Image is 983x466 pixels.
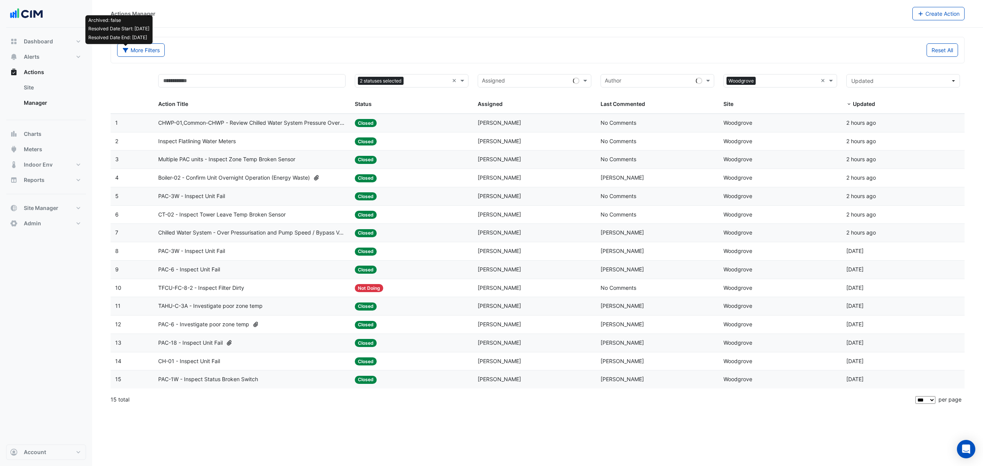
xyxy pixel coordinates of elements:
span: Woodgrove [723,266,752,273]
span: [PERSON_NAME] [601,358,644,364]
span: [PERSON_NAME] [478,229,521,236]
span: 2024-10-30T08:03:32.159 [846,358,864,364]
span: 2 [115,138,118,144]
span: 10 [115,284,121,291]
app-icon: Actions [10,68,18,76]
span: PAC-6 - Investigate poor zone temp [158,320,249,329]
span: No Comments [601,211,636,218]
span: Account [24,448,46,456]
span: 5 [115,193,119,199]
span: [PERSON_NAME] [478,376,521,382]
button: Site Manager [6,200,86,216]
span: Chilled Water System - Over Pressurisation and Pump Speed / Bypass Valve Control Review [158,228,346,237]
span: Closed [355,137,377,145]
span: 2025-08-15T15:35:39.444 [846,211,876,218]
span: Assigned [478,101,503,107]
span: Closed [355,339,377,347]
div: Actions [6,80,86,114]
span: Indoor Env [24,161,53,169]
span: Clear [821,76,827,85]
span: 2025-08-15T15:36:27.847 [846,138,876,144]
span: Reports [24,176,45,184]
span: [PERSON_NAME] [601,229,644,236]
button: Charts [6,126,86,142]
span: Updated [851,78,874,84]
button: Dashboard [6,34,86,49]
span: Closed [355,357,377,365]
span: Woodgrove [723,211,752,218]
span: No Comments [601,156,636,162]
span: [PERSON_NAME] [478,358,521,364]
button: Reports [6,172,86,188]
span: TAHU-C-3A - Investigate poor zone temp [158,302,263,311]
span: 2 statuses selected [358,77,404,85]
span: Woodgrove [723,174,752,181]
span: 9 [115,266,119,273]
button: Meters [6,142,86,157]
span: [PERSON_NAME] [478,156,521,162]
span: Closed [355,248,377,256]
app-icon: Reports [10,176,18,184]
span: Last Commented [601,101,645,107]
span: Woodgrove [723,376,752,382]
span: Closed [355,119,377,127]
span: 2025-08-15T15:38:05.473 [846,119,876,126]
a: Manager [18,95,86,111]
span: Woodgrove [723,156,752,162]
span: [PERSON_NAME] [478,119,521,126]
button: Archived: falseResolved Date Start: [DATE]Resolved Date End: [DATE] More Filters [117,43,165,57]
span: Charts [24,130,41,138]
span: [PERSON_NAME] [601,321,644,327]
span: 2025-08-15T15:35:43.117 [846,193,876,199]
p: Archived: false [88,17,149,24]
span: Woodgrove [723,119,752,126]
span: Admin [24,220,41,227]
div: Open Intercom Messenger [957,440,975,458]
span: Woodgrove [723,321,752,327]
span: Woodgrove [726,77,756,85]
button: Admin [6,216,86,231]
span: PAC-3W - Inspect Unit Fail [158,247,225,256]
span: Closed [355,211,377,219]
span: Woodgrove [723,358,752,364]
span: 4 [115,174,119,181]
span: Woodgrove [723,302,752,309]
span: [PERSON_NAME] [478,284,521,291]
span: [PERSON_NAME] [601,266,644,273]
span: [PERSON_NAME] [478,302,521,309]
div: 15 total [111,390,914,409]
span: Closed [355,266,377,274]
span: 13 [115,339,121,346]
span: [PERSON_NAME] [478,248,521,254]
span: Status [355,101,372,107]
p: Resolved Date End: [DATE] [88,34,149,41]
span: Closed [355,302,377,311]
app-icon: Admin [10,220,18,227]
span: 2024-10-30T13:05:18.341 [846,321,864,327]
button: Alerts [6,49,86,64]
span: Woodgrove [723,138,752,144]
span: No Comments [601,284,636,291]
span: [PERSON_NAME] [601,248,644,254]
button: Account [6,445,86,460]
app-icon: Charts [10,130,18,138]
span: [PERSON_NAME] [601,376,644,382]
a: Site [18,80,86,95]
button: Indoor Env [6,157,86,172]
span: Woodgrove [723,248,752,254]
button: Create Action [912,7,965,20]
span: No Comments [601,193,636,199]
span: 14 [115,358,121,364]
span: [PERSON_NAME] [478,193,521,199]
span: Woodgrove [723,284,752,291]
span: 8 [115,248,119,254]
span: [PERSON_NAME] [478,339,521,346]
span: 2025-08-15T15:36:01.702 [846,174,876,181]
app-icon: Alerts [10,53,18,61]
span: 6 [115,211,119,218]
span: Not Doing [355,284,383,292]
span: 1 [115,119,118,126]
span: Closed [355,156,377,164]
span: 2024-08-13T11:36:01.717 [846,376,864,382]
span: Woodgrove [723,193,752,199]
